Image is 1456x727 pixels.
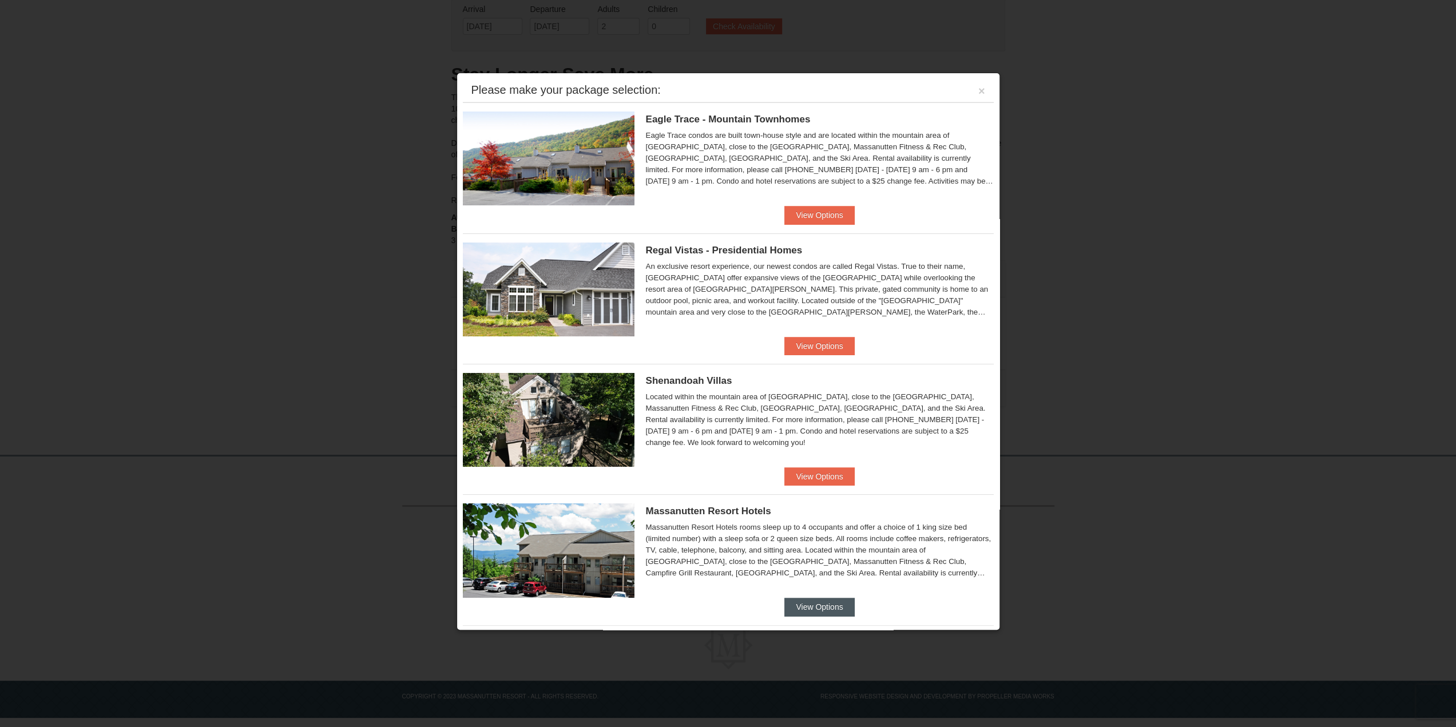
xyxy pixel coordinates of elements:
button: View Options [784,598,854,616]
img: 19218983-1-9b289e55.jpg [463,112,634,205]
div: Eagle Trace condos are built town-house style and are located within the mountain area of [GEOGRA... [646,130,994,187]
span: Regal Vistas - Presidential Homes [646,245,803,256]
img: 19219019-2-e70bf45f.jpg [463,373,634,467]
div: Massanutten Resort Hotels rooms sleep up to 4 occupants and offer a choice of 1 king size bed (li... [646,522,994,579]
button: View Options [784,206,854,224]
div: An exclusive resort experience, our newest condos are called Regal Vistas. True to their name, [G... [646,261,994,318]
button: × [978,85,985,97]
span: Eagle Trace - Mountain Townhomes [646,114,811,125]
div: Please make your package selection: [471,84,661,96]
span: Massanutten Resort Hotels [646,506,771,517]
button: View Options [784,337,854,355]
img: 19218991-1-902409a9.jpg [463,243,634,336]
img: 19219026-1-e3b4ac8e.jpg [463,503,634,597]
div: Located within the mountain area of [GEOGRAPHIC_DATA], close to the [GEOGRAPHIC_DATA], Massanutte... [646,391,994,448]
button: View Options [784,467,854,486]
span: Shenandoah Villas [646,375,732,386]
